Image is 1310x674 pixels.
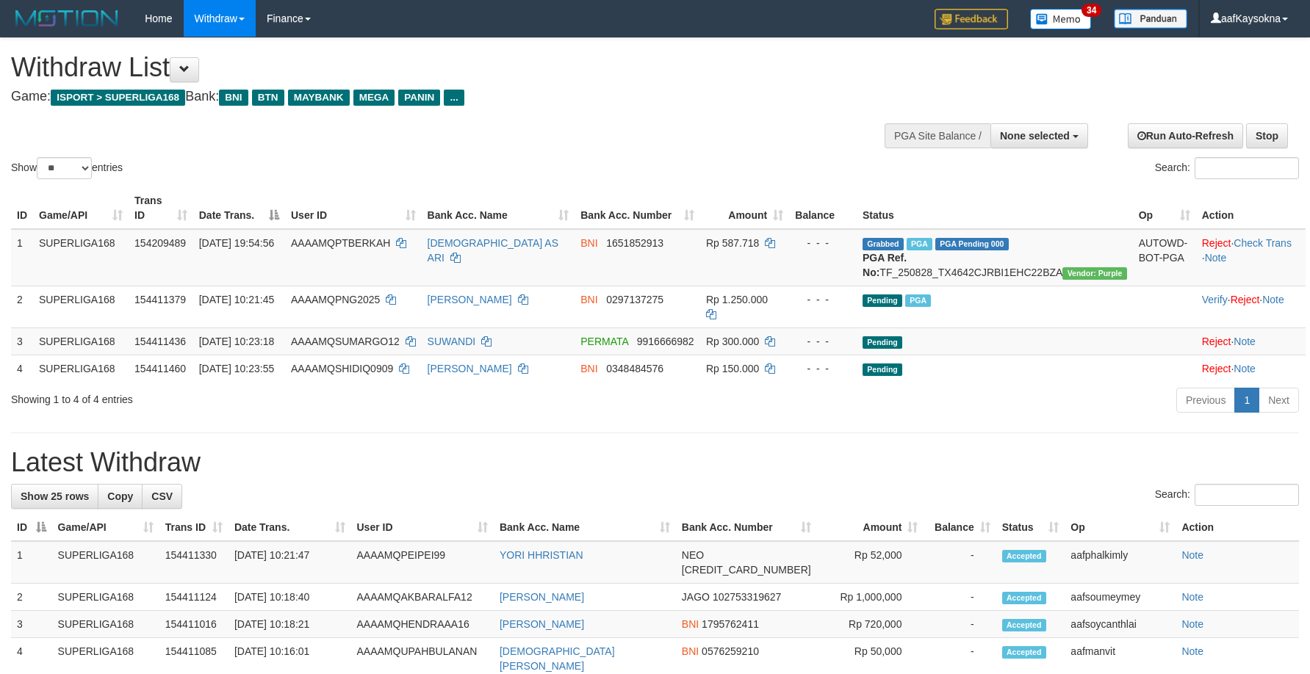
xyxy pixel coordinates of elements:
[1202,336,1231,347] a: Reject
[905,294,931,307] span: Marked by aafsoycanthlai
[134,294,186,305] span: 154411379
[228,541,351,584] td: [DATE] 10:21:47
[1000,130,1070,142] span: None selected
[52,541,159,584] td: SUPERLIGA168
[33,286,129,327] td: SUPERLIGA168
[1181,645,1203,657] a: Note
[1114,9,1187,29] img: panduan.png
[580,237,597,249] span: BNI
[134,336,186,347] span: 154411436
[1195,484,1299,506] input: Search:
[193,187,285,229] th: Date Trans.: activate to sort column descending
[863,336,902,349] span: Pending
[1030,9,1092,29] img: Button%20Memo.svg
[1234,336,1256,347] a: Note
[1196,187,1306,229] th: Action
[228,584,351,611] td: [DATE] 10:18:40
[606,237,663,249] span: Copy 1651852913 to clipboard
[52,514,159,541] th: Game/API: activate to sort column ascending
[700,187,789,229] th: Amount: activate to sort column ascending
[1065,514,1176,541] th: Op: activate to sort column ascending
[500,618,584,630] a: [PERSON_NAME]
[422,187,575,229] th: Bank Acc. Name: activate to sort column ascending
[924,584,996,611] td: -
[1002,592,1046,604] span: Accepted
[713,591,781,603] span: Copy 102753319627 to clipboard
[1065,584,1176,611] td: aafsoumeymey
[11,514,52,541] th: ID: activate to sort column descending
[21,490,89,502] span: Show 25 rows
[494,514,676,541] th: Bank Acc. Name: activate to sort column ascending
[1196,229,1306,286] td: · ·
[935,238,1009,250] span: PGA Pending
[907,238,932,250] span: Marked by aafchhiseyha
[935,9,1008,29] img: Feedback.jpg
[159,541,228,584] td: 154411330
[1133,229,1196,286] td: AUTOWD-BOT-PGA
[1128,123,1243,148] a: Run Auto-Refresh
[500,645,615,672] a: [DEMOGRAPHIC_DATA][PERSON_NAME]
[500,591,584,603] a: [PERSON_NAME]
[682,591,710,603] span: JAGO
[351,584,494,611] td: AAAAMQAKBARALFA12
[252,90,284,106] span: BTN
[1202,294,1228,305] a: Verify
[1181,591,1203,603] a: Note
[702,618,759,630] span: Copy 1795762411 to clipboard
[159,514,228,541] th: Trans ID: activate to sort column ascending
[1002,550,1046,562] span: Accepted
[351,541,494,584] td: AAAAMQPEIPEI99
[1231,294,1260,305] a: Reject
[428,237,558,264] a: [DEMOGRAPHIC_DATA] AS ARI
[33,229,129,286] td: SUPERLIGA168
[1246,123,1288,148] a: Stop
[33,187,129,229] th: Game/API: activate to sort column ascending
[706,294,768,305] span: Rp 1.250.000
[1002,619,1046,631] span: Accepted
[351,611,494,638] td: AAAAMQHENDRAAA16
[33,327,129,355] td: SUPERLIGA168
[1065,611,1176,638] td: aafsoycanthlai
[817,541,924,584] td: Rp 52,000
[291,294,380,305] span: AAAAMQPNG2025
[199,336,274,347] span: [DATE] 10:23:18
[795,334,851,349] div: - - -
[575,187,700,229] th: Bank Acc. Number: activate to sort column ascending
[11,355,33,382] td: 4
[11,584,52,611] td: 2
[1196,355,1306,382] td: ·
[1196,327,1306,355] td: ·
[580,336,628,347] span: PERMATA
[98,484,143,509] a: Copy
[11,541,52,584] td: 1
[1133,187,1196,229] th: Op: activate to sort column ascending
[285,187,422,229] th: User ID: activate to sort column ascending
[11,448,1299,477] h1: Latest Withdraw
[817,514,924,541] th: Amount: activate to sort column ascending
[795,361,851,376] div: - - -
[142,484,182,509] a: CSV
[580,363,597,374] span: BNI
[1234,363,1256,374] a: Note
[33,355,129,382] td: SUPERLIGA168
[1196,286,1306,327] td: · ·
[682,564,811,576] span: Copy 5859459201250908 to clipboard
[1262,294,1284,305] a: Note
[682,618,699,630] span: BNI
[1181,549,1203,561] a: Note
[444,90,464,106] span: ...
[219,90,248,106] span: BNI
[351,514,494,541] th: User ID: activate to sort column ascending
[37,157,92,179] select: Showentries
[428,294,512,305] a: [PERSON_NAME]
[706,336,759,347] span: Rp 300.000
[1155,484,1299,506] label: Search:
[1082,4,1101,17] span: 34
[863,252,907,278] b: PGA Ref. No:
[11,327,33,355] td: 3
[151,490,173,502] span: CSV
[11,386,535,407] div: Showing 1 to 4 of 4 entries
[129,187,193,229] th: Trans ID: activate to sort column ascending
[1202,237,1231,249] a: Reject
[228,611,351,638] td: [DATE] 10:18:21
